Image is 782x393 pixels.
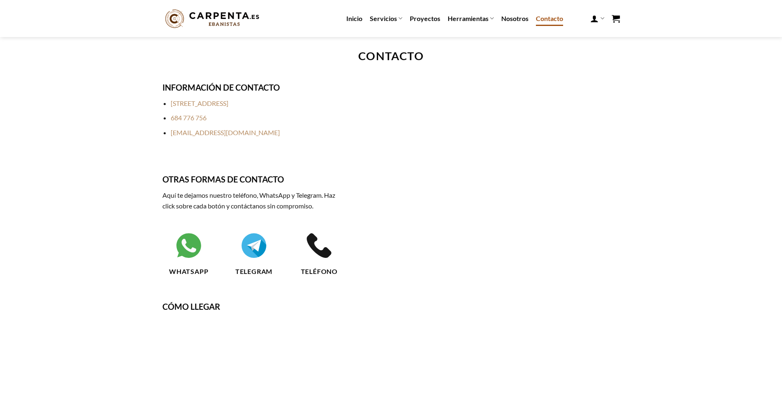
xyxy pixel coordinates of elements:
[228,267,280,275] h5: Telegram
[162,300,620,313] h3: CÓMO LLEGAR
[162,81,346,94] h3: INFORMACIÓN DE CONTACTO
[448,10,494,26] a: Herramientas
[370,10,402,26] a: Servicios
[501,11,528,26] a: Nosotros
[410,11,440,26] a: Proyectos
[162,7,262,30] img: Carpenta.es
[171,114,207,122] a: 684 776 756
[358,49,424,63] strong: CONTACTO
[171,129,280,136] a: [EMAIL_ADDRESS][DOMAIN_NAME]
[162,232,215,275] a: WhatsApp
[228,232,280,275] a: Telegram
[293,232,345,275] a: Teléfono
[162,173,346,186] h3: OTRAS FORMAS DE CONTACTO
[536,11,563,26] a: Contacto
[162,267,215,275] h5: WhatsApp
[346,11,362,26] a: Inicio
[293,267,345,275] h5: Teléfono
[162,190,346,211] p: Aquí te dejamos nuestro teléfono, WhatsApp y Telegram. Haz click sobre cada botón y contáctanos s...
[171,99,228,107] a: [STREET_ADDRESS]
